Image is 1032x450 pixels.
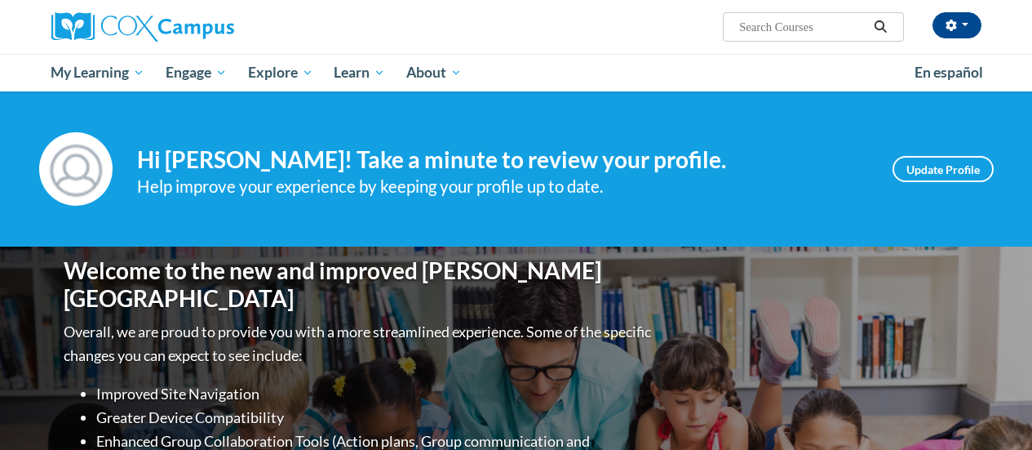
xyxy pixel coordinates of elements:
button: Search [868,17,892,37]
span: Learn [334,63,385,82]
a: Update Profile [892,156,994,182]
input: Search Courses [737,17,868,37]
h1: Welcome to the new and improved [PERSON_NAME][GEOGRAPHIC_DATA] [64,257,655,312]
span: My Learning [51,63,144,82]
li: Greater Device Compatibility [96,406,655,430]
span: About [406,63,462,82]
span: Explore [248,63,313,82]
a: En español [904,56,994,90]
li: Improved Site Navigation [96,382,655,406]
span: En español [915,64,983,81]
a: Cox Campus [51,12,345,42]
iframe: Button to launch messaging window [967,385,1019,437]
h4: Hi [PERSON_NAME]! Take a minute to review your profile. [137,146,868,174]
div: Help improve your experience by keeping your profile up to date. [137,173,868,200]
p: Overall, we are proud to provide you with a more streamlined experience. Some of the specific cha... [64,320,655,368]
a: About [396,54,472,91]
img: Profile Image [39,132,113,206]
img: Cox Campus [51,12,234,42]
a: Engage [155,54,237,91]
a: My Learning [41,54,156,91]
a: Explore [237,54,324,91]
a: Learn [323,54,396,91]
span: Engage [166,63,227,82]
button: Account Settings [932,12,981,38]
div: Main menu [39,54,994,91]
